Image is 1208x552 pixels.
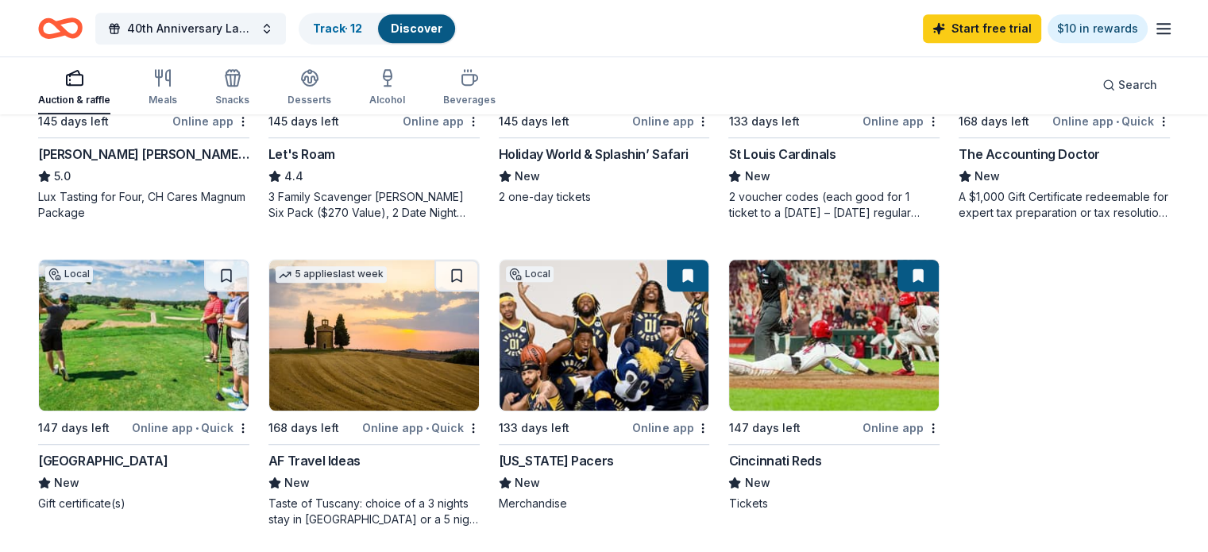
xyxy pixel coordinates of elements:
[172,111,249,131] div: Online app
[499,189,710,205] div: 2 one-day tickets
[403,111,480,131] div: Online app
[268,451,361,470] div: AF Travel Ideas
[38,259,249,511] a: Image for French Lick ResortLocal147 days leftOnline app•Quick[GEOGRAPHIC_DATA]NewGift certificat...
[959,189,1170,221] div: A $1,000 Gift Certificate redeemable for expert tax preparation or tax resolution services—recipi...
[728,451,821,470] div: Cincinnati Reds
[426,422,429,434] span: •
[268,189,480,221] div: 3 Family Scavenger [PERSON_NAME] Six Pack ($270 Value), 2 Date Night Scavenger [PERSON_NAME] Two ...
[863,418,940,438] div: Online app
[313,21,362,35] a: Track· 12
[369,94,405,106] div: Alcohol
[728,145,836,164] div: St Louis Cardinals
[38,10,83,47] a: Home
[215,94,249,106] div: Snacks
[1116,115,1119,128] span: •
[499,145,689,164] div: Holiday World & Splashin’ Safari
[728,112,799,131] div: 133 days left
[500,260,709,411] img: Image for Indiana Pacers
[1052,111,1170,131] div: Online app Quick
[195,422,199,434] span: •
[728,419,800,438] div: 147 days left
[95,13,286,44] button: 40th Anniversary Law Enforcement Training Conference
[923,14,1041,43] a: Start free trial
[863,111,940,131] div: Online app
[728,496,940,511] div: Tickets
[38,496,249,511] div: Gift certificate(s)
[54,473,79,492] span: New
[632,111,709,131] div: Online app
[38,189,249,221] div: Lux Tasting for Four, CH Cares Magnum Package
[1118,75,1157,95] span: Search
[38,112,109,131] div: 145 days left
[443,94,496,106] div: Beverages
[288,94,331,106] div: Desserts
[284,167,303,186] span: 4.4
[443,62,496,114] button: Beverages
[729,260,939,411] img: Image for Cincinnati Reds
[45,266,93,282] div: Local
[391,21,442,35] a: Discover
[268,112,339,131] div: 145 days left
[499,451,614,470] div: [US_STATE] Pacers
[1048,14,1148,43] a: $10 in rewards
[127,19,254,38] span: 40th Anniversary Law Enforcement Training Conference
[632,418,709,438] div: Online app
[506,266,554,282] div: Local
[288,62,331,114] button: Desserts
[959,112,1029,131] div: 168 days left
[369,62,405,114] button: Alcohol
[515,167,540,186] span: New
[499,112,569,131] div: 145 days left
[38,145,249,164] div: [PERSON_NAME] [PERSON_NAME] Winery and Restaurants
[728,259,940,511] a: Image for Cincinnati Reds147 days leftOnline appCincinnati RedsNewTickets
[54,167,71,186] span: 5.0
[39,260,249,411] img: Image for French Lick Resort
[268,259,480,527] a: Image for AF Travel Ideas5 applieslast week168 days leftOnline app•QuickAF Travel IdeasNewTaste o...
[728,189,940,221] div: 2 voucher codes (each good for 1 ticket to a [DATE] – [DATE] regular season Cardinals game)
[299,13,457,44] button: Track· 12Discover
[268,145,335,164] div: Let's Roam
[744,167,770,186] span: New
[38,451,168,470] div: [GEOGRAPHIC_DATA]
[284,473,310,492] span: New
[499,496,710,511] div: Merchandise
[38,419,110,438] div: 147 days left
[515,473,540,492] span: New
[132,418,249,438] div: Online app Quick
[362,418,480,438] div: Online app Quick
[269,260,479,411] img: Image for AF Travel Ideas
[975,167,1000,186] span: New
[268,419,339,438] div: 168 days left
[38,62,110,114] button: Auction & raffle
[215,62,249,114] button: Snacks
[959,145,1100,164] div: The Accounting Doctor
[149,62,177,114] button: Meals
[268,496,480,527] div: Taste of Tuscany: choice of a 3 nights stay in [GEOGRAPHIC_DATA] or a 5 night stay in [GEOGRAPHIC...
[38,94,110,106] div: Auction & raffle
[499,259,710,511] a: Image for Indiana PacersLocal133 days leftOnline app[US_STATE] PacersNewMerchandise
[276,266,387,283] div: 5 applies last week
[499,419,569,438] div: 133 days left
[1090,69,1170,101] button: Search
[744,473,770,492] span: New
[149,94,177,106] div: Meals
